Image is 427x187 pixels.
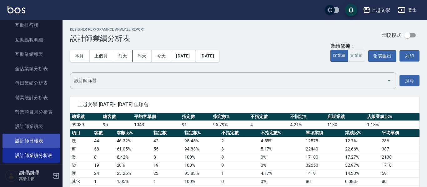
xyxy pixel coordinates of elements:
[348,50,365,62] button: 實業績
[304,161,343,169] td: 32650
[220,169,259,177] td: 1
[78,101,412,108] span: 上越文學 [DATE]~ [DATE] 佳珍曾
[70,169,93,177] td: 護
[183,161,220,169] td: 100 %
[180,113,212,121] th: 指定數
[380,177,419,185] td: 80
[183,177,220,185] td: 100 %
[304,129,343,137] th: 單項業績
[152,137,183,145] td: 42
[152,145,183,153] td: 55
[384,76,394,86] button: Open
[365,113,419,121] th: 店販業績比%
[93,153,115,161] td: 8
[3,105,60,119] a: 營業項目月分析表
[304,169,343,177] td: 14191
[289,121,326,129] td: 4.21 %
[3,163,60,177] a: 設計師業績月報表
[326,113,365,121] th: 店販業績
[73,75,384,86] input: 選擇設計師
[115,169,152,177] td: 25.26 %
[220,137,259,145] td: 2
[304,145,343,153] td: 22440
[249,113,289,121] th: 不指定數
[380,161,419,169] td: 1718
[330,50,348,62] button: 虛業績
[344,137,380,145] td: 12.7 %
[380,129,419,137] th: 平均單價
[183,129,220,137] th: 指定數%
[380,145,419,153] td: 387
[183,137,220,145] td: 95.45 %
[152,153,183,161] td: 8
[380,169,419,177] td: 591
[304,137,343,145] td: 12578
[3,33,60,47] a: 互助點數明細
[3,91,60,105] a: 營業統計分析表
[344,161,380,169] td: 32.97 %
[70,50,89,62] button: 本月
[259,169,304,177] td: 4.17 %
[93,145,115,153] td: 58
[399,75,419,86] button: 搜尋
[365,121,419,129] td: 1.18 %
[70,137,93,145] td: 洗
[360,4,393,17] button: 上越文學
[70,113,101,121] th: 總業績
[70,113,419,129] table: a dense table
[399,50,419,62] button: 列印
[259,153,304,161] td: 0 %
[259,129,304,137] th: 不指定數%
[133,113,181,121] th: 平均客單價
[8,6,25,13] img: Logo
[115,161,152,169] td: 20 %
[93,137,115,145] td: 44
[220,145,259,153] td: 3
[344,177,380,185] td: 0.08 %
[115,145,152,153] td: 61.05 %
[3,18,60,32] a: 互助排行榜
[115,137,152,145] td: 46.32 %
[70,161,93,169] td: 染
[93,169,115,177] td: 24
[381,32,401,38] p: 比較模式
[5,170,18,182] img: Person
[195,50,219,62] button: [DATE]
[345,4,357,16] button: save
[289,113,326,121] th: 不指定%
[171,50,195,62] button: [DATE]
[152,161,183,169] td: 19
[93,161,115,169] td: 19
[133,121,181,129] td: 1043
[70,27,145,32] h2: Designer Perforamnce Analyze Report
[344,169,380,177] td: 14.33 %
[249,121,289,129] td: 4
[368,50,396,62] button: 報表匯出
[3,119,60,134] a: 設計師業績表
[70,177,93,185] td: 其它
[133,50,152,62] button: 昨天
[3,134,60,148] a: 設計師日報表
[70,129,93,137] th: 項目
[70,153,93,161] td: 燙
[93,177,115,185] td: 1
[115,177,152,185] td: 1.05 %
[113,50,133,62] button: 前天
[70,34,145,43] h3: 設計師業績分析表
[70,145,93,153] td: 剪
[380,153,419,161] td: 2138
[3,47,60,62] a: 互助業績報表
[220,161,259,169] td: 0
[220,177,259,185] td: 0
[101,113,133,121] th: 總客數
[183,169,220,177] td: 95.83 %
[259,137,304,145] td: 4.55 %
[115,153,152,161] td: 8.42 %
[3,148,60,163] a: 設計師業績分析表
[326,121,365,129] td: 1180
[220,129,259,137] th: 不指定數
[344,129,380,137] th: 業績比%
[183,153,220,161] td: 100 %
[152,177,183,185] td: 1
[152,50,171,62] button: 今天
